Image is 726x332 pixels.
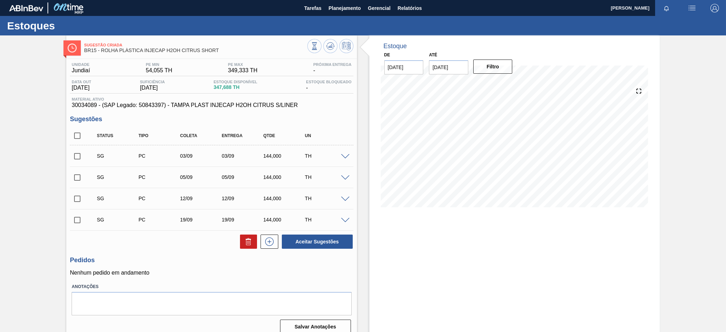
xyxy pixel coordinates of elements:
[84,48,307,53] span: BR15 - ROLHA PLÁSTICA INJECAP H2OH CITRUS SHORT
[710,4,719,12] img: Logout
[68,44,77,52] img: Ícone
[312,62,353,74] div: -
[72,80,91,84] span: Data out
[257,235,278,249] div: Nova sugestão
[213,85,257,90] span: 347,688 TH
[146,67,172,74] span: 54,055 TH
[70,116,353,123] h3: Sugestões
[72,97,351,101] span: Material ativo
[72,67,90,74] span: Jundiaí
[384,60,424,74] input: dd/mm/yyyy
[303,217,350,223] div: TH
[307,39,322,53] button: Visão Geral dos Estoques
[323,39,337,53] button: Atualizar Gráfico
[72,62,90,67] span: Unidade
[9,5,43,11] img: TNhmsLtSVTkK8tSr43FrP2fwEKptu5GPRR3wAAAABJRU5ErkJggg==
[7,22,133,30] h1: Estoques
[236,235,257,249] div: Excluir Sugestões
[282,235,353,249] button: Aceitar Sugestões
[220,133,267,138] div: Entrega
[137,217,184,223] div: Pedido de Compra
[303,133,350,138] div: UN
[304,4,322,12] span: Tarefas
[72,85,91,91] span: [DATE]
[146,62,172,67] span: PE MIN
[398,4,422,12] span: Relatórios
[262,133,308,138] div: Qtde
[228,62,257,67] span: PE MAX
[688,4,696,12] img: userActions
[140,80,165,84] span: Suficiência
[304,80,353,91] div: -
[262,196,308,201] div: 144,000
[220,196,267,201] div: 12/09/2025
[178,133,225,138] div: Coleta
[220,217,267,223] div: 19/09/2025
[137,196,184,201] div: Pedido de Compra
[95,153,142,159] div: Sugestão Criada
[339,39,353,53] button: Programar Estoque
[228,67,257,74] span: 349,333 TH
[84,43,307,47] span: Sugestão Criada
[303,196,350,201] div: TH
[384,52,390,57] label: De
[95,217,142,223] div: Sugestão Criada
[655,3,678,13] button: Notificações
[306,80,351,84] span: Estoque Bloqueado
[262,217,308,223] div: 144,000
[95,174,142,180] div: Sugestão Criada
[220,153,267,159] div: 03/09/2025
[213,80,257,84] span: Estoque Disponível
[473,60,513,74] button: Filtro
[137,174,184,180] div: Pedido de Compra
[303,153,350,159] div: TH
[313,62,352,67] span: Próxima Entrega
[220,174,267,180] div: 05/09/2025
[70,270,353,276] p: Nenhum pedido em andamento
[429,60,468,74] input: dd/mm/yyyy
[140,85,165,91] span: [DATE]
[303,174,350,180] div: TH
[95,133,142,138] div: Status
[278,234,353,249] div: Aceitar Sugestões
[70,257,353,264] h3: Pedidos
[137,153,184,159] div: Pedido de Compra
[368,4,391,12] span: Gerencial
[72,282,351,292] label: Anotações
[262,174,308,180] div: 144,000
[329,4,361,12] span: Planejamento
[262,153,308,159] div: 144,000
[137,133,184,138] div: Tipo
[72,102,351,108] span: 30034089 - (SAP Legado: 50843397) - TAMPA PLAST INJECAP H2OH CITRUS S/LINER
[178,217,225,223] div: 19/09/2025
[178,174,225,180] div: 05/09/2025
[178,153,225,159] div: 03/09/2025
[178,196,225,201] div: 12/09/2025
[429,52,437,57] label: Até
[95,196,142,201] div: Sugestão Criada
[384,43,407,50] div: Estoque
